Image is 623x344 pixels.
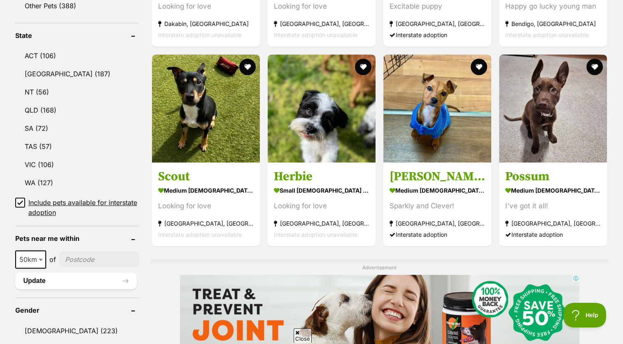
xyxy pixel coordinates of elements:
[49,254,56,264] span: of
[471,59,487,75] button: favourite
[587,59,603,75] button: favourite
[274,200,369,212] div: Looking for love
[15,306,139,314] header: Gender
[390,169,485,184] h3: [PERSON_NAME]
[59,252,139,267] input: postcode
[505,229,601,240] div: Interstate adoption
[274,18,369,29] strong: [GEOGRAPHIC_DATA], [GEOGRAPHIC_DATA]
[15,273,137,289] button: Update
[15,322,139,339] a: [DEMOGRAPHIC_DATA] (223)
[294,328,312,343] span: Close
[274,1,369,12] div: Looking for love
[505,184,601,196] strong: medium [DEMOGRAPHIC_DATA] Dog
[158,231,242,238] span: Interstate adoption unavailable
[505,1,601,12] div: Happy go lucky young man
[383,163,491,246] a: [PERSON_NAME] medium [DEMOGRAPHIC_DATA] Dog Sparkly and Clever! [GEOGRAPHIC_DATA], [GEOGRAPHIC_DA...
[15,65,139,82] a: [GEOGRAPHIC_DATA] (187)
[158,184,254,196] strong: medium [DEMOGRAPHIC_DATA] Dog
[390,29,485,40] div: Interstate adoption
[390,18,485,29] strong: [GEOGRAPHIC_DATA], [GEOGRAPHIC_DATA]
[355,59,371,75] button: favourite
[158,169,254,184] h3: Scout
[268,54,376,163] img: Herbie - Maltese x Shih Tzu Dog
[16,254,45,265] span: 50km
[274,184,369,196] strong: small [DEMOGRAPHIC_DATA] Dog
[505,200,601,212] div: I've got it all!
[15,83,139,101] a: NT (56)
[274,169,369,184] h3: Herbie
[268,163,376,246] a: Herbie small [DEMOGRAPHIC_DATA] Dog Looking for love [GEOGRAPHIC_DATA], [GEOGRAPHIC_DATA] Interst...
[239,59,256,75] button: favourite
[390,1,485,12] div: Excitable puppy
[152,54,260,163] img: Scout - Kelpie Dog
[274,231,357,238] span: Interstate adoption unavailable
[499,163,607,246] a: Possum medium [DEMOGRAPHIC_DATA] Dog I've got it all! [GEOGRAPHIC_DATA], [GEOGRAPHIC_DATA] Inters...
[383,54,491,163] img: Jolie - Australian Kelpie Dog
[28,198,139,217] span: Include pets available for interstate adoption
[390,184,485,196] strong: medium [DEMOGRAPHIC_DATA] Dog
[274,218,369,229] strong: [GEOGRAPHIC_DATA], [GEOGRAPHIC_DATA]
[505,18,601,29] strong: Bendigo, [GEOGRAPHIC_DATA]
[499,54,607,163] img: Possum - Australian Kelpie Dog
[15,156,139,173] a: VIC (106)
[15,235,139,242] header: Pets near me within
[158,218,254,229] strong: [GEOGRAPHIC_DATA], [GEOGRAPHIC_DATA]
[152,163,260,246] a: Scout medium [DEMOGRAPHIC_DATA] Dog Looking for love [GEOGRAPHIC_DATA], [GEOGRAPHIC_DATA] Interst...
[158,1,254,12] div: Looking for love
[15,32,139,39] header: State
[15,120,139,137] a: SA (72)
[390,218,485,229] strong: [GEOGRAPHIC_DATA], [GEOGRAPHIC_DATA]
[505,169,601,184] h3: Possum
[505,31,589,38] span: Interstate adoption unavailable
[15,174,139,191] a: WA (127)
[158,18,254,29] strong: Dakabin, [GEOGRAPHIC_DATA]
[15,47,139,64] a: ACT (106)
[390,229,485,240] div: Interstate adoption
[15,101,139,119] a: QLD (168)
[274,31,357,38] span: Interstate adoption unavailable
[15,198,139,217] a: Include pets available for interstate adoption
[390,200,485,212] div: Sparkly and Clever!
[15,250,46,269] span: 50km
[158,31,242,38] span: Interstate adoption unavailable
[15,138,139,155] a: TAS (57)
[158,200,254,212] div: Looking for love
[505,218,601,229] strong: [GEOGRAPHIC_DATA], [GEOGRAPHIC_DATA]
[563,303,607,328] iframe: Help Scout Beacon - Open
